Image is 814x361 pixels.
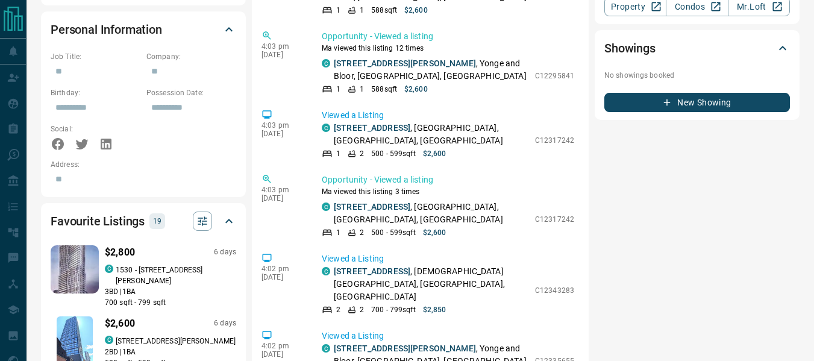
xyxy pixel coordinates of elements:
p: [DATE] [261,273,304,281]
p: 19 [153,215,161,228]
p: Ma viewed this listing 3 times [322,186,574,197]
button: New Showing [604,93,790,112]
p: Viewed a Listing [322,109,574,122]
p: C12295841 [535,71,574,81]
a: [STREET_ADDRESS][PERSON_NAME] [334,344,476,353]
a: [STREET_ADDRESS][PERSON_NAME] [334,58,476,68]
img: Favourited listing [42,245,107,294]
p: 1 [360,84,364,95]
p: 1 [336,227,340,238]
p: $2,600 [404,84,428,95]
h2: Showings [604,39,656,58]
p: 700 - 799 sqft [371,304,415,315]
p: 1 [360,5,364,16]
p: 4:03 pm [261,121,304,130]
p: 4:02 pm [261,265,304,273]
p: 1 [336,148,340,159]
div: condos.ca [105,336,113,344]
div: condos.ca [322,59,330,67]
p: C12317242 [535,135,574,146]
a: [STREET_ADDRESS] [334,266,410,276]
div: condos.ca [105,265,113,273]
div: condos.ca [322,267,330,275]
p: C12343283 [535,285,574,296]
p: 588 sqft [371,5,397,16]
p: 4:03 pm [261,186,304,194]
p: $2,600 [105,316,135,331]
p: $2,600 [404,5,428,16]
div: Showings [604,34,790,63]
a: [STREET_ADDRESS] [334,123,410,133]
p: 2 [360,304,364,315]
p: Viewed a Listing [322,330,574,342]
p: Opportunity - Viewed a listing [322,30,574,43]
div: condos.ca [322,124,330,132]
div: condos.ca [322,202,330,211]
p: $2,800 [105,245,135,260]
div: Personal Information [51,15,236,44]
p: 2 [360,148,364,159]
p: No showings booked [604,70,790,81]
p: 4:02 pm [261,342,304,350]
p: Job Title: [51,51,140,62]
p: 6 days [214,247,236,257]
p: , [GEOGRAPHIC_DATA], [GEOGRAPHIC_DATA], [GEOGRAPHIC_DATA] [334,122,529,147]
p: Social: [51,124,140,134]
p: [DATE] [261,51,304,59]
div: Favourite Listings19 [51,207,236,236]
p: Possession Date: [146,87,236,98]
p: [DATE] [261,350,304,359]
p: 6 days [214,318,236,328]
p: 1 [336,5,340,16]
p: Viewed a Listing [322,253,574,265]
p: Address: [51,159,236,170]
p: $2,600 [423,148,446,159]
p: , [GEOGRAPHIC_DATA], [GEOGRAPHIC_DATA], [GEOGRAPHIC_DATA] [334,201,529,226]
p: $2,850 [423,304,446,315]
p: $2,600 [423,227,446,238]
p: [DATE] [261,194,304,202]
p: Company: [146,51,236,62]
p: , [DEMOGRAPHIC_DATA][GEOGRAPHIC_DATA], [GEOGRAPHIC_DATA], [GEOGRAPHIC_DATA] [334,265,529,303]
p: 2 [360,227,364,238]
p: C12317242 [535,214,574,225]
p: 500 - 599 sqft [371,148,415,159]
p: [STREET_ADDRESS][PERSON_NAME] [116,336,236,347]
p: Opportunity - Viewed a listing [322,174,574,186]
p: [DATE] [261,130,304,138]
p: 1 [336,84,340,95]
a: Favourited listing$2,8006 dayscondos.ca1530 - [STREET_ADDRESS][PERSON_NAME]3BD |1BA700 sqft - 799... [51,243,236,308]
p: , Yonge and Bloor, [GEOGRAPHIC_DATA], [GEOGRAPHIC_DATA] [334,57,529,83]
p: 2 BD | 1 BA [105,347,236,357]
div: condos.ca [322,344,330,353]
h2: Favourite Listings [51,212,145,231]
p: 4:03 pm [261,42,304,51]
p: 500 - 599 sqft [371,227,415,238]
h2: Personal Information [51,20,162,39]
p: 1530 - [STREET_ADDRESS][PERSON_NAME] [116,265,236,286]
a: [STREET_ADDRESS] [334,202,410,212]
p: 2 [336,304,340,315]
p: 3 BD | 1 BA [105,286,236,297]
p: Birthday: [51,87,140,98]
p: 700 sqft - 799 sqft [105,297,236,308]
p: Ma viewed this listing 12 times [322,43,574,54]
p: 588 sqft [371,84,397,95]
